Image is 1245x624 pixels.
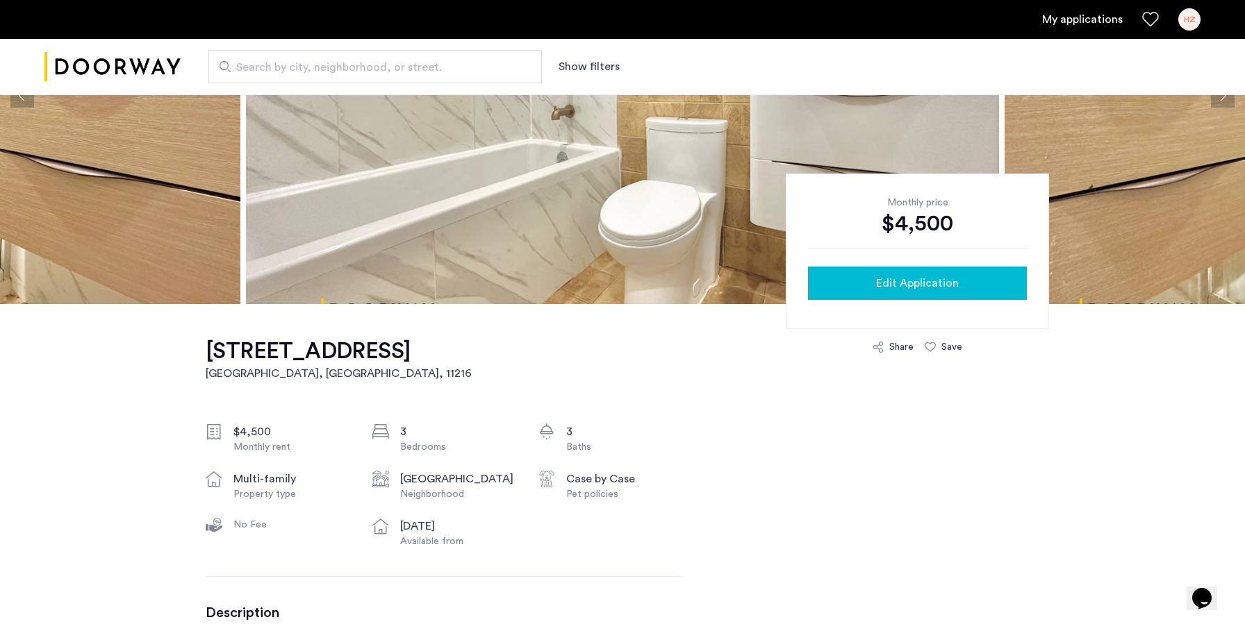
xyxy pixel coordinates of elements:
[233,518,350,532] div: No Fee
[876,275,959,292] span: Edit Application
[1187,568,1231,610] iframe: chat widget
[400,471,517,487] div: [GEOGRAPHIC_DATA]
[566,487,683,501] div: Pet policies
[400,423,517,440] div: 3
[400,534,517,548] div: Available from
[566,423,683,440] div: 3
[400,487,517,501] div: Neighborhood
[44,41,181,93] a: Cazamio logo
[1178,8,1201,31] div: HZ
[808,210,1027,237] div: $4,500
[233,487,350,501] div: Property type
[566,471,683,487] div: Case by Case
[206,337,472,382] a: [STREET_ADDRESS][GEOGRAPHIC_DATA], [GEOGRAPHIC_DATA], 11216
[206,365,472,382] h2: [GEOGRAPHIC_DATA], [GEOGRAPHIC_DATA] , 11216
[566,440,683,454] div: Baths
[889,340,914,354] div: Share
[1211,84,1235,108] button: Next apartment
[400,440,517,454] div: Bedrooms
[941,340,962,354] div: Save
[208,50,542,83] input: Apartment Search
[233,440,350,454] div: Monthly rent
[1042,11,1123,28] a: My application
[400,518,517,534] div: [DATE]
[1142,11,1159,28] a: Favorites
[233,423,350,440] div: $4,500
[559,58,620,75] button: Show or hide filters
[206,337,472,365] h1: [STREET_ADDRESS]
[10,84,34,108] button: Previous apartment
[44,41,181,93] img: logo
[808,196,1027,210] div: Monthly price
[236,59,503,76] span: Search by city, neighborhood, or street.
[233,471,350,487] div: multi-family
[808,267,1027,300] button: button
[206,605,683,621] h3: Description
